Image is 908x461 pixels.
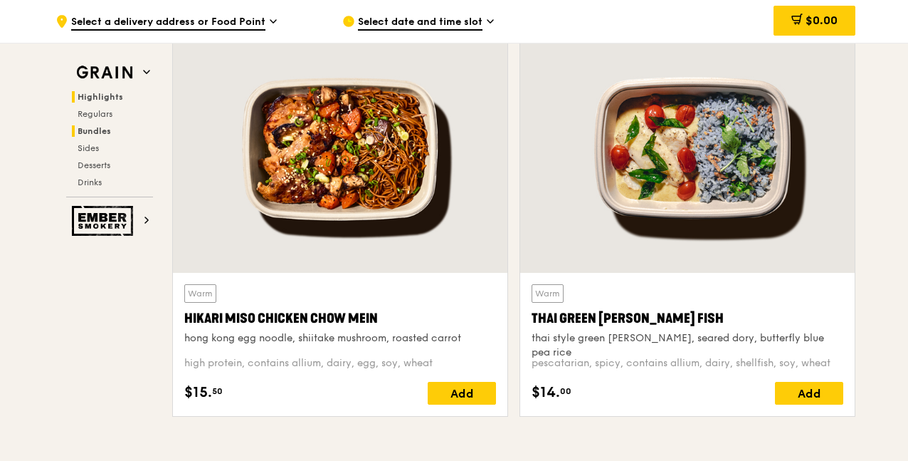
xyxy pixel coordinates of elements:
[532,356,843,371] div: pescatarian, spicy, contains allium, dairy, shellfish, soy, wheat
[71,15,265,31] span: Select a delivery address or Food Point
[184,356,496,371] div: high protein, contains allium, dairy, egg, soy, wheat
[78,126,111,136] span: Bundles
[78,160,110,170] span: Desserts
[560,385,571,397] span: 00
[358,15,482,31] span: Select date and time slot
[775,382,843,405] div: Add
[532,284,564,303] div: Warm
[78,143,99,153] span: Sides
[72,206,137,236] img: Ember Smokery web logo
[72,60,137,86] img: Grain web logo
[428,382,496,405] div: Add
[806,14,838,27] span: $0.00
[184,284,216,303] div: Warm
[212,385,223,397] span: 50
[184,382,212,403] span: $15.
[78,92,123,102] span: Highlights
[78,177,102,187] span: Drinks
[184,331,496,346] div: hong kong egg noodle, shiitake mushroom, roasted carrot
[78,109,112,119] span: Regulars
[184,309,496,328] div: Hikari Miso Chicken Chow Mein
[532,382,560,403] span: $14.
[532,309,843,328] div: Thai Green [PERSON_NAME] Fish
[532,331,843,360] div: thai style green [PERSON_NAME], seared dory, butterfly blue pea rice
